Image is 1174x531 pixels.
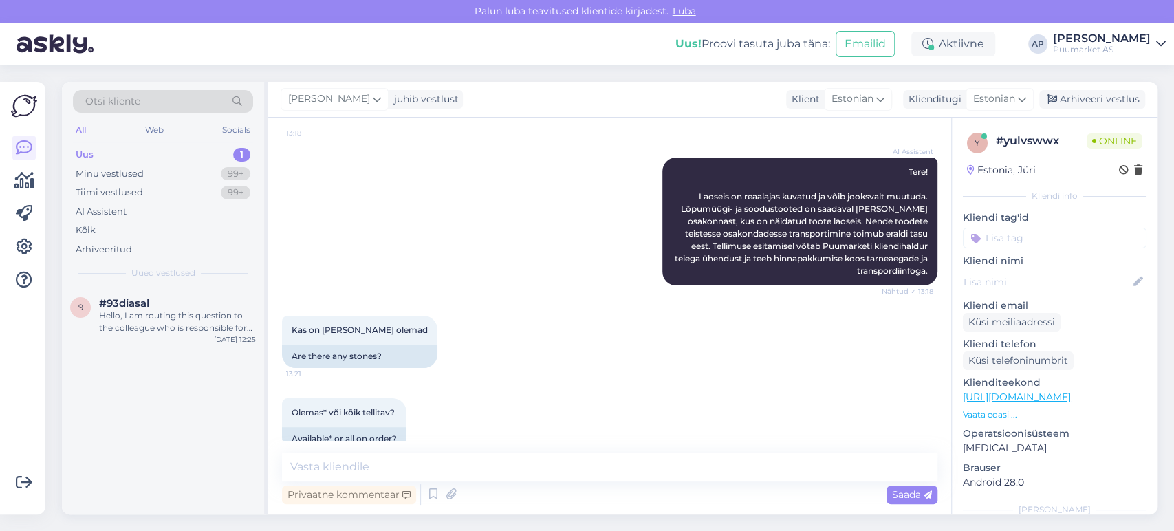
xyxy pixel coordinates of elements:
[11,93,37,119] img: Askly Logo
[76,167,144,181] div: Minu vestlused
[142,121,166,139] div: Web
[292,407,395,418] span: Olemas* või kõik tellitav?
[73,121,89,139] div: All
[675,37,702,50] b: Uus!
[99,310,256,334] div: Hello, I am routing this question to the colleague who is responsible for this topic. The reply m...
[963,351,1074,370] div: Küsi telefoninumbrit
[786,92,820,107] div: Klient
[963,426,1146,441] p: Operatsioonisüsteem
[1053,44,1151,55] div: Puumarket AS
[963,313,1061,332] div: Küsi meiliaadressi
[76,243,132,257] div: Arhiveeritud
[675,166,930,276] span: Tere! Laoseis on reaalajas kuvatud ja võib jooksvalt muutuda. Lõpumüügi- ja soodustooted on saada...
[963,376,1146,390] p: Klienditeekond
[963,409,1146,421] p: Vaata edasi ...
[1087,133,1142,149] span: Online
[85,94,140,109] span: Otsi kliente
[882,147,933,157] span: AI Assistent
[836,31,895,57] button: Emailid
[233,148,250,162] div: 1
[973,91,1015,107] span: Estonian
[1039,90,1145,109] div: Arhiveeri vestlus
[282,486,416,504] div: Privaatne kommentaar
[911,32,995,56] div: Aktiivne
[221,186,250,199] div: 99+
[963,254,1146,268] p: Kliendi nimi
[221,167,250,181] div: 99+
[963,441,1146,455] p: [MEDICAL_DATA]
[1028,34,1047,54] div: AP
[219,121,253,139] div: Socials
[288,91,370,107] span: [PERSON_NAME]
[389,92,459,107] div: juhib vestlust
[967,163,1036,177] div: Estonia, Jüri
[1053,33,1151,44] div: [PERSON_NAME]
[963,299,1146,313] p: Kliendi email
[963,461,1146,475] p: Brauser
[903,92,961,107] div: Klienditugi
[76,205,127,219] div: AI Assistent
[963,391,1071,403] a: [URL][DOMAIN_NAME]
[882,286,933,296] span: Nähtud ✓ 13:18
[282,427,406,451] div: Available* or all on order?
[963,190,1146,202] div: Kliendi info
[831,91,873,107] span: Estonian
[214,334,256,345] div: [DATE] 12:25
[286,128,338,138] span: 13:18
[78,302,83,312] span: 9
[99,297,149,310] span: #93diasal
[1053,33,1166,55] a: [PERSON_NAME]Puumarket AS
[282,345,437,368] div: Are there any stones?
[964,274,1131,290] input: Lisa nimi
[292,325,428,335] span: Kas on [PERSON_NAME] olemad
[975,138,980,148] span: y
[131,267,195,279] span: Uued vestlused
[963,503,1146,516] div: [PERSON_NAME]
[963,475,1146,490] p: Android 28.0
[963,210,1146,225] p: Kliendi tag'id
[76,186,143,199] div: Tiimi vestlused
[668,5,700,17] span: Luba
[76,224,96,237] div: Kõik
[996,133,1087,149] div: # yulvswwx
[892,488,932,501] span: Saada
[675,36,830,52] div: Proovi tasuta juba täna:
[963,228,1146,248] input: Lisa tag
[286,369,338,379] span: 13:21
[76,148,94,162] div: Uus
[963,337,1146,351] p: Kliendi telefon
